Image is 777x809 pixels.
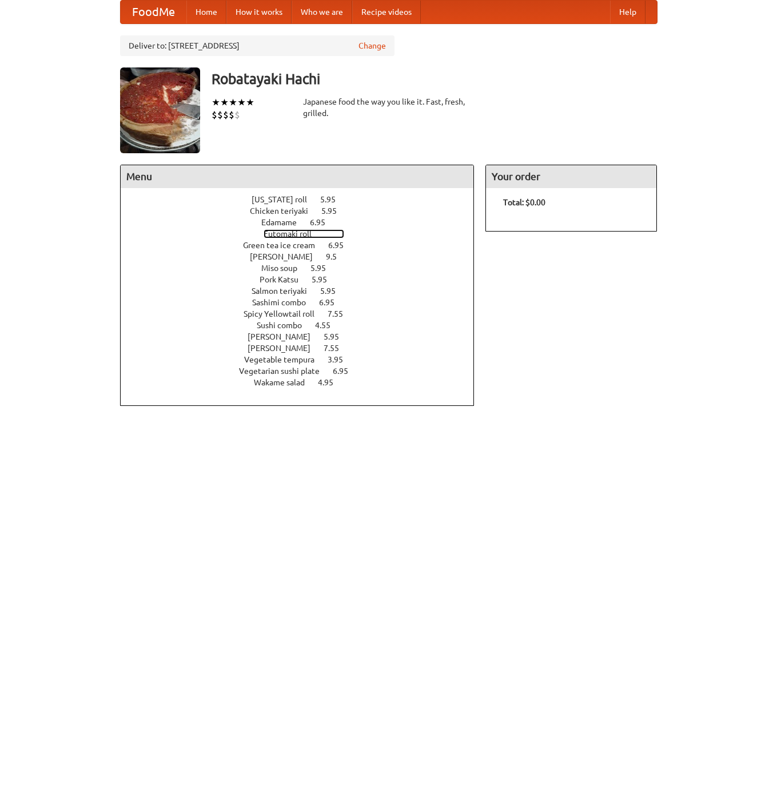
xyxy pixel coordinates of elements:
a: [PERSON_NAME] 5.95 [248,332,360,341]
li: ★ [229,96,237,109]
a: Salmon teriyaki 5.95 [252,286,357,296]
span: [US_STATE] roll [252,195,318,204]
span: 6.95 [328,241,355,250]
span: 3.95 [328,355,354,364]
span: 7.55 [328,309,354,318]
a: Chicken teriyaki 5.95 [250,206,358,216]
span: Vegetarian sushi plate [239,366,331,376]
a: Vegetarian sushi plate 6.95 [239,366,369,376]
span: 6.95 [333,366,360,376]
span: Chicken teriyaki [250,206,320,216]
span: Sashimi combo [252,298,317,307]
span: [PERSON_NAME] [248,332,322,341]
span: Miso soup [261,264,309,273]
span: 5.95 [312,275,338,284]
li: $ [229,109,234,121]
li: ★ [246,96,254,109]
a: [PERSON_NAME] 9.5 [250,252,358,261]
li: ★ [220,96,229,109]
span: Wakame salad [254,378,316,387]
li: $ [212,109,217,121]
span: 5.95 [320,286,347,296]
li: $ [223,109,229,121]
a: Edamame 6.95 [261,218,346,227]
a: Green tea ice cream 6.95 [243,241,365,250]
a: FoodMe [121,1,186,23]
span: 4.55 [315,321,342,330]
a: Help [610,1,645,23]
li: ★ [237,96,246,109]
a: How it works [226,1,292,23]
span: 4.95 [318,378,345,387]
li: ★ [212,96,220,109]
h3: Robatayaki Hachi [212,67,658,90]
a: Who we are [292,1,352,23]
li: $ [234,109,240,121]
span: 5.95 [324,332,350,341]
a: Futomaki roll [264,229,344,238]
a: Change [358,40,386,51]
div: Japanese food the way you like it. Fast, fresh, grilled. [303,96,475,119]
h4: Your order [486,165,656,188]
span: Pork Katsu [260,275,310,284]
a: Home [186,1,226,23]
span: 7.55 [324,344,350,353]
span: [PERSON_NAME] [248,344,322,353]
b: Total: $0.00 [503,198,545,207]
a: Spicy Yellowtail roll 7.55 [244,309,364,318]
div: Deliver to: [STREET_ADDRESS] [120,35,395,56]
span: 5.95 [320,195,347,204]
li: $ [217,109,223,121]
span: Sushi combo [257,321,313,330]
span: 6.95 [310,218,337,227]
a: [US_STATE] roll 5.95 [252,195,357,204]
a: Miso soup 5.95 [261,264,347,273]
span: 5.95 [321,206,348,216]
img: angular.jpg [120,67,200,153]
span: Futomaki roll [264,229,323,238]
span: Vegetable tempura [244,355,326,364]
a: Vegetable tempura 3.95 [244,355,364,364]
a: Recipe videos [352,1,421,23]
span: [PERSON_NAME] [250,252,324,261]
span: 6.95 [319,298,346,307]
span: Spicy Yellowtail roll [244,309,326,318]
span: Salmon teriyaki [252,286,318,296]
a: Sashimi combo 6.95 [252,298,356,307]
a: Sushi combo 4.55 [257,321,352,330]
a: Wakame salad 4.95 [254,378,354,387]
span: 5.95 [310,264,337,273]
h4: Menu [121,165,474,188]
a: [PERSON_NAME] 7.55 [248,344,360,353]
span: Green tea ice cream [243,241,326,250]
span: 9.5 [326,252,348,261]
span: Edamame [261,218,308,227]
a: Pork Katsu 5.95 [260,275,348,284]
